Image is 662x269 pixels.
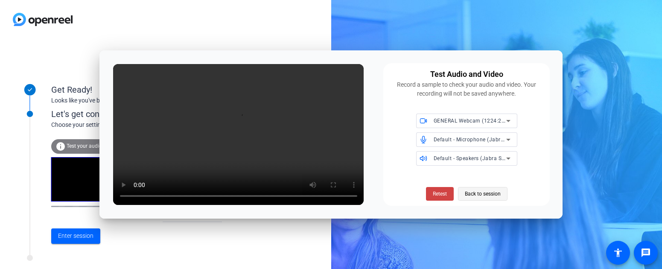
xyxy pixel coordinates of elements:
[51,96,222,105] div: Looks like you've been invited to join
[67,143,126,149] span: Test your audio and video
[434,117,513,124] span: GENERAL Webcam (1224:2a25)
[430,68,503,80] div: Test Audio and Video
[426,187,454,201] button: Retest
[613,248,623,258] mat-icon: accessibility
[58,231,93,240] span: Enter session
[434,155,572,161] span: Default - Speakers (Jabra SPEAK 510 USB) (0b0e:0420)
[434,136,579,143] span: Default - Microphone (Jabra SPEAK 510 USB) (0b0e:0420)
[458,187,507,201] button: Back to session
[51,120,239,129] div: Choose your settings
[465,186,501,202] span: Back to session
[433,190,447,198] span: Retest
[51,108,239,120] div: Let's get connected.
[55,141,66,152] mat-icon: info
[641,248,651,258] mat-icon: message
[51,83,222,96] div: Get Ready!
[388,80,545,98] div: Record a sample to check your audio and video. Your recording will not be saved anywhere.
